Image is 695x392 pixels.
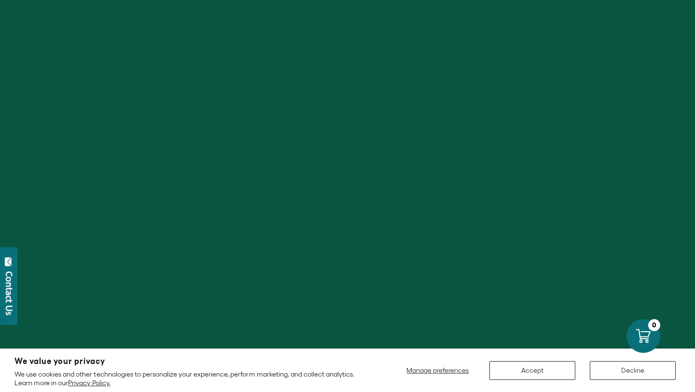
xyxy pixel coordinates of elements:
h2: We value your privacy [14,357,367,365]
button: Manage preferences [401,361,475,380]
button: Accept [489,361,575,380]
span: Manage preferences [406,366,469,374]
button: Decline [590,361,676,380]
p: We use cookies and other technologies to personalize your experience, perform marketing, and coll... [14,370,367,387]
div: Contact Us [4,271,14,315]
a: Privacy Policy. [68,379,110,387]
div: 0 [648,319,660,331]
